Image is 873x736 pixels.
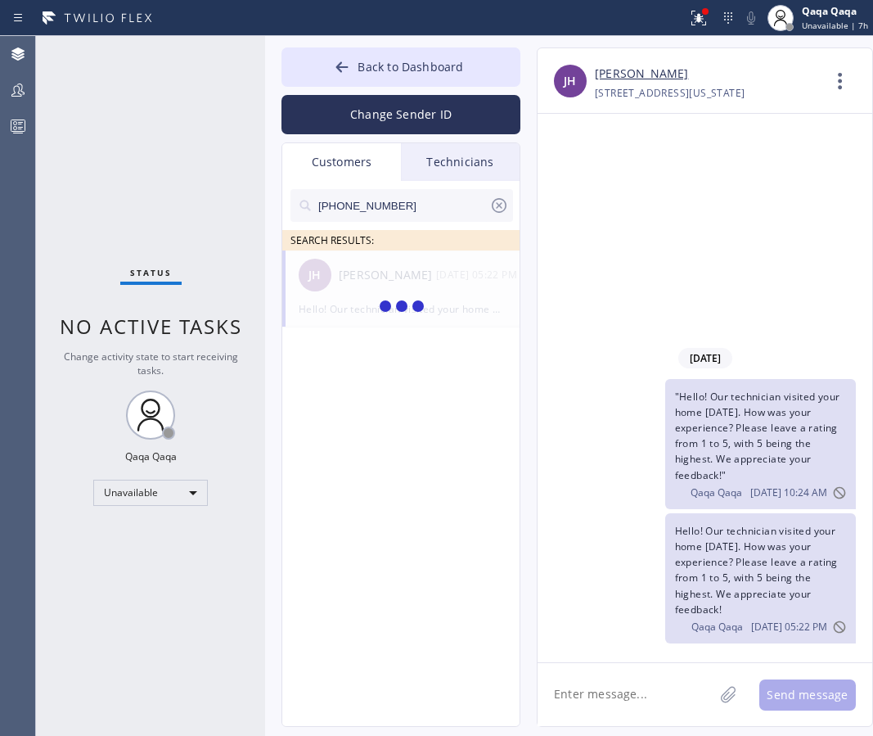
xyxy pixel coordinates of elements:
[60,313,242,340] span: No active tasks
[678,348,732,368] span: [DATE]
[802,4,868,18] div: Qaqa Qaqa
[675,390,840,482] span: "Hello! Our technician visited your home [DATE]. How was your experience? Please leave a rating f...
[281,95,520,134] button: Change Sender ID
[675,524,838,616] span: Hello! Our technician visited your home [DATE]. How was your experience? Please leave a rating fr...
[595,84,745,102] div: [STREET_ADDRESS][US_STATE]
[564,72,576,91] span: JH
[290,233,374,247] span: SEARCH RESULTS:
[130,267,172,278] span: Status
[64,350,238,377] span: Change activity state to start receiving tasks.
[740,7,763,29] button: Mute
[93,480,208,506] div: Unavailable
[665,379,856,509] div: 09/16/2025 9:24 AM
[750,485,827,499] span: [DATE] 10:24 AM
[691,485,742,499] span: Qaqa Qaqa
[281,47,520,87] button: Back to Dashboard
[802,20,868,31] span: Unavailable | 7h
[595,65,688,84] a: [PERSON_NAME]
[665,513,856,643] div: 09/17/2025 9:22 AM
[751,620,827,634] span: [DATE] 05:22 PM
[358,59,463,75] span: Back to Dashboard
[691,620,743,634] span: Qaqa Qaqa
[125,449,177,463] div: Qaqa Qaqa
[759,680,856,711] button: Send message
[282,143,401,181] div: Customers
[401,143,520,181] div: Technicians
[317,189,489,222] input: Search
